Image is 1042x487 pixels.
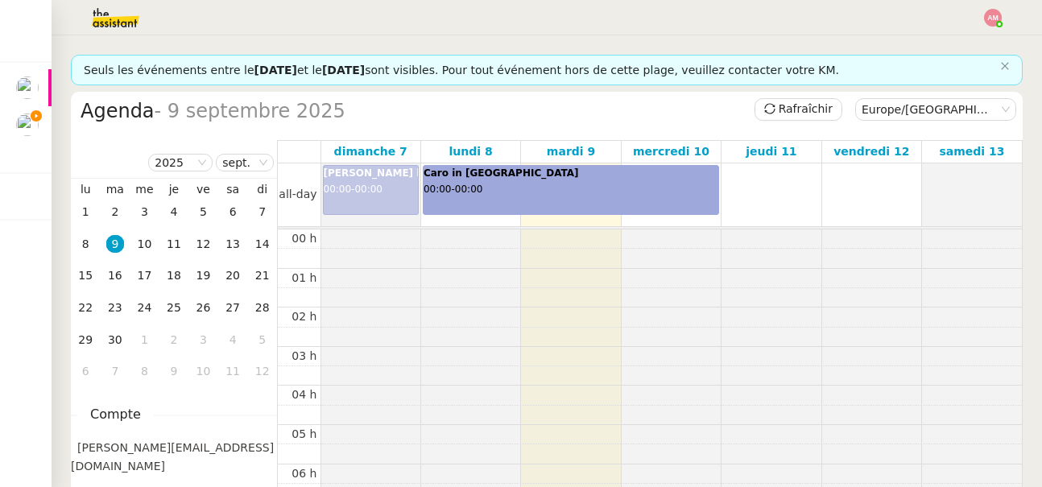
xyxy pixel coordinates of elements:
span: sont visibles. Pour tout événement hors de cette plage, veuillez contacter votre KM. [365,64,839,76]
td: 11/10/2025 [218,356,248,388]
div: 11 [165,235,183,253]
td: 06/09/2025 [218,196,248,229]
td: 01/09/2025 [71,196,101,229]
a: 12 septembre 2025 [830,141,912,163]
td: 12/10/2025 [247,356,277,388]
td: 02/10/2025 [159,324,189,357]
th: dim. [247,182,277,196]
span: - 9 septembre 2025 [155,100,345,122]
div: 01 h [288,269,320,287]
th: ven. [188,182,218,196]
td: 01/10/2025 [130,324,159,357]
div: 29 [76,331,94,349]
img: svg [984,9,1002,27]
td: 30/09/2025 [101,324,130,357]
div: 4 [165,203,183,221]
div: 02 h [288,307,320,326]
div: 9 [106,235,124,253]
a: 9 septembre 2025 [544,141,598,163]
div: 20 [224,266,242,284]
nz-select-item: Europe/Paris [862,99,1010,120]
span: Rafraîchir [779,100,833,118]
div: 28 [254,299,271,316]
th: sam. [218,182,248,196]
span: 00:00 [455,184,483,195]
div: 3 [195,331,213,349]
div: 11 [224,362,242,380]
th: jeu. [159,182,189,196]
td: 20/09/2025 [218,260,248,292]
th: lun. [71,182,101,196]
div: 13 [224,235,242,253]
span: Agenda [81,100,155,122]
span: [PERSON_NAME][EMAIL_ADDRESS][DOMAIN_NAME] [71,441,274,473]
div: 10 [135,235,153,253]
div: 19 [195,266,213,284]
div: 2 [165,331,183,349]
td: 02/09/2025 [101,196,130,229]
a: 8 septembre 2025 [446,141,496,163]
td: 05/09/2025 [188,196,218,229]
a: 7 septembre 2025 [331,141,411,163]
a: 11 septembre 2025 [742,141,800,163]
div: 23 [106,299,124,316]
td: 18/09/2025 [159,260,189,292]
td: 09/09/2025 [101,229,130,261]
td: 28/09/2025 [247,292,277,324]
td: 08/09/2025 [71,229,101,261]
nz-select-item: 2025 [155,155,206,171]
td: 13/09/2025 [218,229,248,261]
div: 22 [76,299,94,316]
td: 19/09/2025 [188,260,218,292]
div: 06 h [288,464,320,483]
div: 21 [254,266,271,284]
td: 03/09/2025 [130,196,159,229]
td: 27/09/2025 [218,292,248,324]
td: 17/09/2025 [130,260,159,292]
img: users%2F37wbV9IbQuXMU0UH0ngzBXzaEe12%2Favatar%2Fcba66ece-c48a-48c8-9897-a2adc1834457 [16,113,39,136]
td: 09/10/2025 [159,356,189,388]
td: 04/10/2025 [218,324,248,357]
td: 22/09/2025 [71,292,101,324]
td: 14/09/2025 [247,229,277,261]
span: et le [297,64,322,76]
div: 12 [254,362,271,380]
nz-select-item: sept. [222,155,267,171]
th: mer. [130,182,159,196]
div: 6 [76,362,94,380]
td: 15/09/2025 [71,260,101,292]
div: 1 [135,331,153,349]
a: 10 septembre 2025 [630,141,713,163]
span: Seuls les événements entre le [84,64,254,76]
div: 15 [76,266,94,284]
span: 00:00 [354,184,382,195]
div: 4 [224,331,242,349]
td: 05/10/2025 [247,324,277,357]
td: 08/10/2025 [130,356,159,388]
div: 05 h [288,425,320,444]
td: 12/09/2025 [188,229,218,261]
b: Caro in [GEOGRAPHIC_DATA] [424,167,579,179]
td: 04/09/2025 [159,196,189,229]
img: users%2Fjeuj7FhI7bYLyCU6UIN9LElSS4x1%2Favatar%2F1678820456145.jpeg [16,76,39,99]
td: 25/09/2025 [159,292,189,324]
div: 7 [254,203,271,221]
div: 10 [195,362,213,380]
div: 5 [254,331,271,349]
div: 27 [224,299,242,316]
td: 24/09/2025 [130,292,159,324]
div: 25 [165,299,183,316]
span: Compte [77,404,154,426]
span: 00:00 [324,184,352,195]
div: 26 [195,299,213,316]
td: 07/09/2025 [247,196,277,229]
div: 24 [135,299,153,316]
div: 1 [76,203,94,221]
td: 10/09/2025 [130,229,159,261]
div: 5 [195,203,213,221]
th: mar. [101,182,130,196]
span: 00:00 [424,184,452,195]
span: [DATE] [254,64,297,76]
span: all-day [275,185,320,204]
td: 26/09/2025 [188,292,218,324]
